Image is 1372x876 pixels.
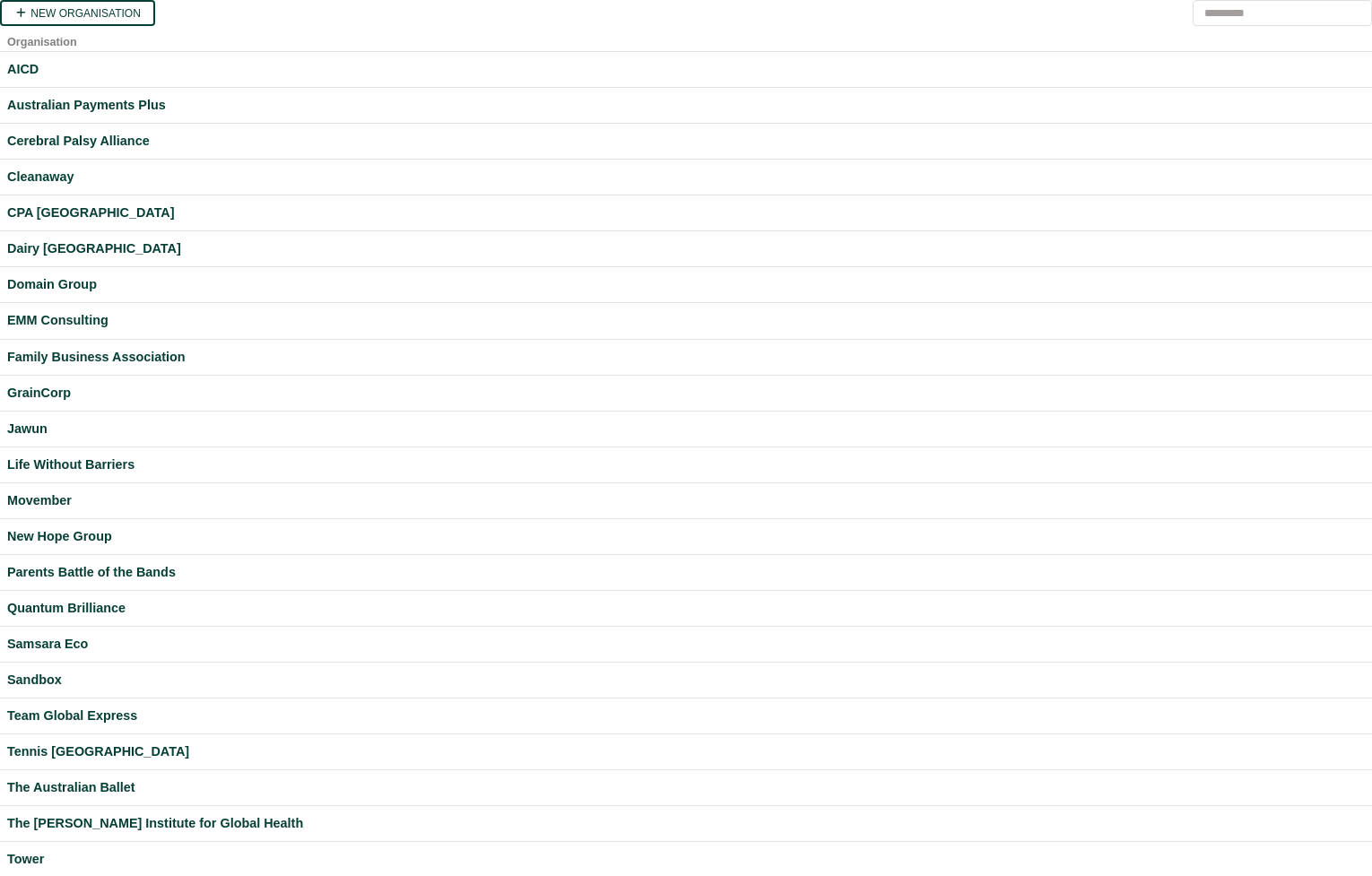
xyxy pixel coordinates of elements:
[7,131,1365,152] a: Cerebral Palsy Alliance
[7,634,1365,655] a: Samsara Eco
[7,347,1365,368] a: Family Business Association
[7,310,1365,331] a: EMM Consulting
[7,526,1365,547] a: New Hope Group
[7,203,1365,223] a: CPA [GEOGRAPHIC_DATA]
[7,490,1365,511] a: Movember
[7,813,1365,834] a: The [PERSON_NAME] Institute for Global Health
[7,562,1365,583] a: Parents Battle of the Bands
[7,419,1365,439] a: Jawun
[7,274,1365,295] a: Domain Group
[7,95,1365,116] a: Australian Payments Plus
[7,59,1365,80] a: AICD
[7,742,1365,762] a: Tennis [GEOGRAPHIC_DATA]
[7,455,1365,475] a: Life Without Barriers
[7,383,1365,403] a: GrainCorp
[7,670,1365,690] a: Sandbox
[7,239,1365,259] a: Dairy [GEOGRAPHIC_DATA]
[7,598,1365,619] a: Quantum Brilliance
[7,706,1365,726] a: Team Global Express
[7,777,1365,798] a: The Australian Ballet
[7,167,1365,187] a: Cleanaway
[7,849,1365,870] a: Tower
